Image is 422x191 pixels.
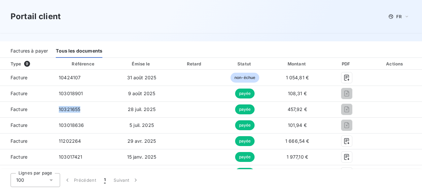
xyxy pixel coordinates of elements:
[5,90,48,97] span: Facture
[235,120,255,130] span: payée
[72,61,94,66] div: Référence
[127,138,156,144] span: 29 avr. 2025
[60,173,100,187] button: Précédent
[235,168,255,178] span: payée
[5,122,48,129] span: Facture
[285,138,309,144] span: 1 666,54 €
[56,44,102,58] div: Tous les documents
[59,91,83,96] span: 103018901
[5,106,48,113] span: Facture
[171,60,219,67] div: Retard
[5,74,48,81] span: Facture
[235,89,255,98] span: payée
[128,91,156,96] span: 9 août 2025
[24,61,30,67] span: 9
[287,154,308,160] span: 1 977,10 €
[396,14,402,19] span: FR
[326,60,367,67] div: PDF
[271,60,324,67] div: Montant
[16,177,24,183] span: 100
[230,73,259,83] span: non-échue
[59,138,81,144] span: 11202264
[7,60,52,67] div: Type
[110,173,143,187] button: Suivant
[5,138,48,144] span: Facture
[127,75,157,80] span: 31 août 2025
[221,60,268,67] div: Statut
[127,154,157,160] span: 15 janv. 2025
[115,60,168,67] div: Émise le
[370,60,421,67] div: Actions
[59,154,82,160] span: 103017421
[129,122,154,128] span: 5 juil. 2025
[11,11,61,22] h3: Portail client
[104,177,106,183] span: 1
[59,75,81,80] span: 10424107
[128,106,156,112] span: 28 juil. 2025
[235,152,255,162] span: payée
[59,122,84,128] span: 103018636
[11,44,48,58] div: Factures à payer
[235,136,255,146] span: payée
[286,75,309,80] span: 1 054,81 €
[288,106,307,112] span: 457,92 €
[288,122,307,128] span: 101,94 €
[5,154,48,160] span: Facture
[288,91,307,96] span: 108,31 €
[59,106,80,112] span: 10321655
[235,104,255,114] span: payée
[100,173,110,187] button: 1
